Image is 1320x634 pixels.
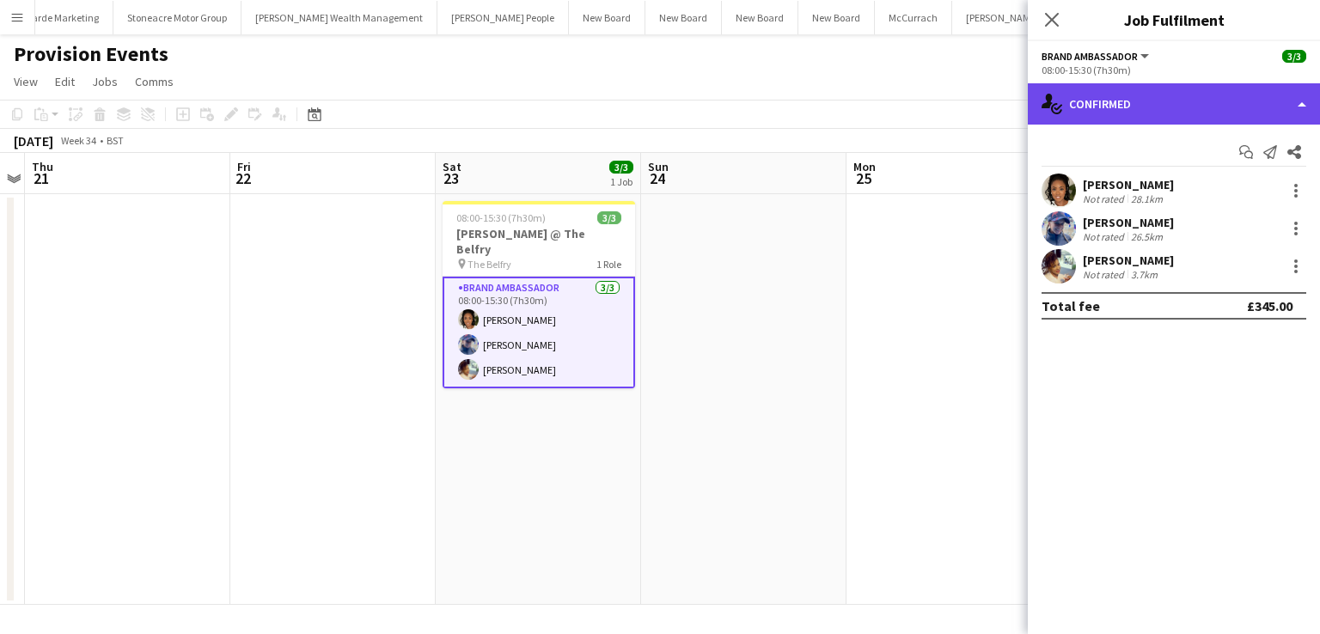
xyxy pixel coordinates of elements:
button: Brand Ambassador [1042,50,1152,63]
a: Comms [128,70,180,93]
span: 21 [29,168,53,188]
span: 22 [235,168,251,188]
div: [DATE] [14,132,53,149]
div: BST [107,134,124,147]
span: Brand Ambassador [1042,50,1138,63]
h3: [PERSON_NAME] @ The Belfry [443,226,635,257]
div: [PERSON_NAME] [1083,215,1174,230]
span: Mon [853,159,876,174]
button: [PERSON_NAME] Wealth Management [241,1,437,34]
span: 24 [645,168,669,188]
span: Fri [237,159,251,174]
div: 26.5km [1127,230,1166,243]
span: 08:00-15:30 (7h30m) [456,211,546,224]
div: 08:00-15:30 (7h30m) [1042,64,1306,76]
span: 3/3 [597,211,621,224]
div: 1 Job [610,175,632,188]
div: 28.1km [1127,192,1166,205]
a: View [7,70,45,93]
button: New Board [569,1,645,34]
div: £345.00 [1247,297,1292,314]
span: Week 34 [57,134,100,147]
h1: Provision Events [14,41,168,67]
span: 3/3 [609,161,633,174]
a: Jobs [85,70,125,93]
span: 3/3 [1282,50,1306,63]
span: 23 [440,168,461,188]
a: Edit [48,70,82,93]
span: Jobs [92,74,118,89]
app-job-card: 08:00-15:30 (7h30m)3/3[PERSON_NAME] @ The Belfry The Belfry1 RoleBrand Ambassador3/308:00-15:30 (... [443,201,635,388]
span: Sun [648,159,669,174]
div: Not rated [1083,268,1127,281]
div: Confirmed [1028,83,1320,125]
button: Stoneacre Motor Group [113,1,241,34]
div: Not rated [1083,192,1127,205]
span: View [14,74,38,89]
button: [PERSON_NAME] [952,1,1054,34]
div: Total fee [1042,297,1100,314]
span: Comms [135,74,174,89]
span: The Belfry [467,258,511,271]
span: 1 Role [596,258,621,271]
div: [PERSON_NAME] [1083,253,1174,268]
button: New Board [798,1,875,34]
h3: Job Fulfilment [1028,9,1320,31]
div: Not rated [1083,230,1127,243]
span: Edit [55,74,75,89]
span: 25 [851,168,876,188]
button: New Board [722,1,798,34]
span: Sat [443,159,461,174]
button: [PERSON_NAME] People [437,1,569,34]
div: [PERSON_NAME] [1083,177,1174,192]
div: 3.7km [1127,268,1161,281]
button: New Board [645,1,722,34]
button: McCurrach [875,1,952,34]
span: Thu [32,159,53,174]
app-card-role: Brand Ambassador3/308:00-15:30 (7h30m)[PERSON_NAME][PERSON_NAME][PERSON_NAME] [443,277,635,388]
